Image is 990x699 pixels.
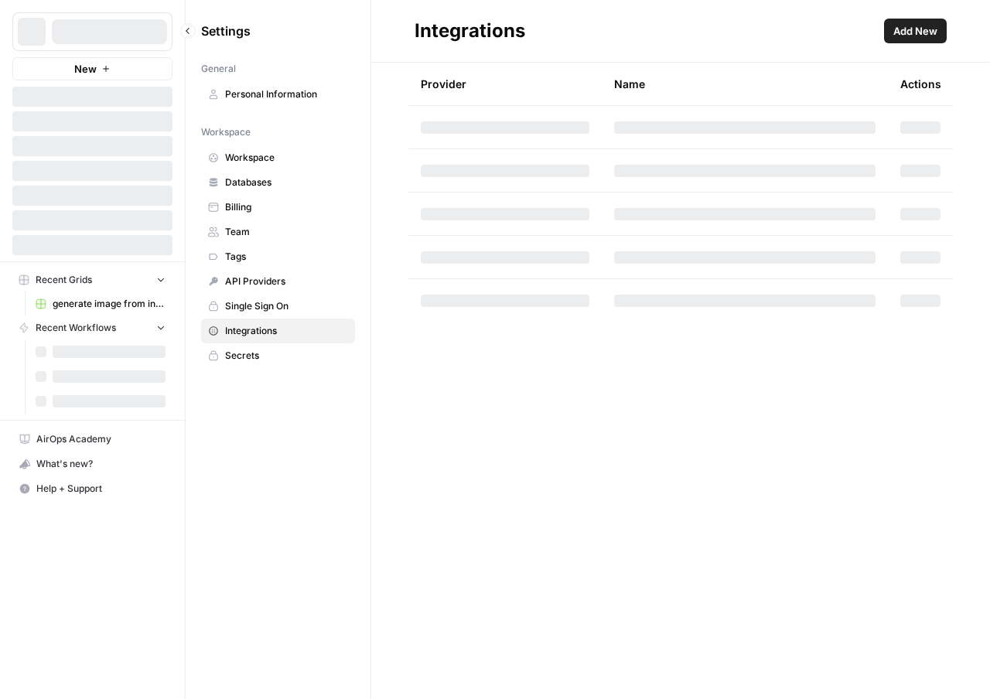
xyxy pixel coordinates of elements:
[225,151,348,165] span: Workspace
[36,273,92,287] span: Recent Grids
[900,63,941,105] div: Actions
[225,299,348,313] span: Single Sign On
[53,297,166,311] span: generate image from input image (copyright tests) duplicate Grid
[225,324,348,338] span: Integrations
[225,200,348,214] span: Billing
[225,176,348,189] span: Databases
[225,274,348,288] span: API Providers
[12,316,172,339] button: Recent Workflows
[884,19,947,43] button: Add New
[415,19,525,43] div: Integrations
[36,432,166,446] span: AirOps Academy
[201,294,355,319] a: Single Sign On
[225,87,348,101] span: Personal Information
[12,427,172,452] a: AirOps Academy
[36,482,166,496] span: Help + Support
[225,250,348,264] span: Tags
[12,476,172,501] button: Help + Support
[201,343,355,368] a: Secrets
[893,23,937,39] span: Add New
[225,349,348,363] span: Secrets
[13,452,172,476] div: What's new?
[201,62,236,76] span: General
[29,292,172,316] a: generate image from input image (copyright tests) duplicate Grid
[421,63,466,105] div: Provider
[201,82,355,107] a: Personal Information
[12,57,172,80] button: New
[225,225,348,239] span: Team
[12,268,172,292] button: Recent Grids
[201,220,355,244] a: Team
[201,125,251,139] span: Workspace
[201,170,355,195] a: Databases
[201,195,355,220] a: Billing
[12,452,172,476] button: What's new?
[74,61,97,77] span: New
[614,63,876,105] div: Name
[36,321,116,335] span: Recent Workflows
[201,145,355,170] a: Workspace
[201,269,355,294] a: API Providers
[201,319,355,343] a: Integrations
[201,22,251,40] span: Settings
[201,244,355,269] a: Tags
